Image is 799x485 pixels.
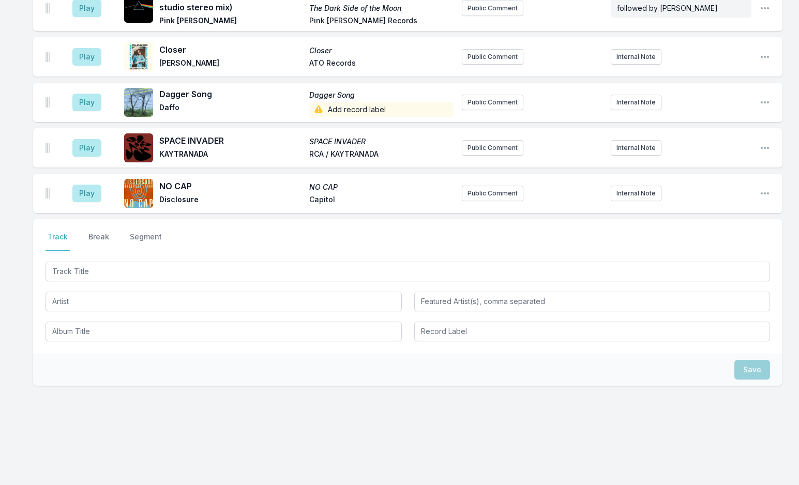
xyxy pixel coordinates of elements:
[128,232,164,251] button: Segment
[309,149,453,161] span: RCA / KAYTRANADA
[462,140,523,156] button: Public Comment
[124,88,153,117] img: Dagger Song
[159,180,303,192] span: NO CAP
[611,49,661,65] button: Internal Note
[760,52,770,62] button: Open playlist item options
[46,52,50,62] img: Drag Handle
[760,3,770,13] button: Open playlist item options
[46,292,402,311] input: Artist
[309,16,453,28] span: Pink [PERSON_NAME] Records
[734,360,770,380] button: Save
[72,94,101,111] button: Play
[462,186,523,201] button: Public Comment
[159,58,303,70] span: [PERSON_NAME]
[46,143,50,153] img: Drag Handle
[72,185,101,202] button: Play
[414,292,771,311] input: Featured Artist(s), comma separated
[611,95,661,110] button: Internal Note
[159,134,303,147] span: SPACE INVADER
[72,139,101,157] button: Play
[760,143,770,153] button: Open playlist item options
[309,58,453,70] span: ATO Records
[46,97,50,108] img: Drag Handle
[462,95,523,110] button: Public Comment
[124,42,153,71] img: Closer
[46,322,402,341] input: Album Title
[159,149,303,161] span: KAYTRANADA
[159,102,303,117] span: Daffo
[72,48,101,66] button: Play
[617,4,718,12] span: followed by [PERSON_NAME]
[462,1,523,16] button: Public Comment
[309,102,453,117] span: Add record label
[309,3,453,13] span: The Dark Side of the Moon
[159,194,303,207] span: Disclosure
[309,137,453,147] span: SPACE INVADER
[159,16,303,28] span: Pink [PERSON_NAME]
[760,97,770,108] button: Open playlist item options
[46,3,50,13] img: Drag Handle
[611,140,661,156] button: Internal Note
[309,194,453,207] span: Capitol
[159,88,303,100] span: Dagger Song
[309,46,453,56] span: Closer
[760,188,770,199] button: Open playlist item options
[309,90,453,100] span: Dagger Song
[414,322,771,341] input: Record Label
[46,262,770,281] input: Track Title
[86,232,111,251] button: Break
[159,43,303,56] span: Closer
[611,186,661,201] button: Internal Note
[124,133,153,162] img: SPACE INVADER
[462,49,523,65] button: Public Comment
[309,182,453,192] span: NO CAP
[46,188,50,199] img: Drag Handle
[46,232,70,251] button: Track
[124,179,153,208] img: NO CAP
